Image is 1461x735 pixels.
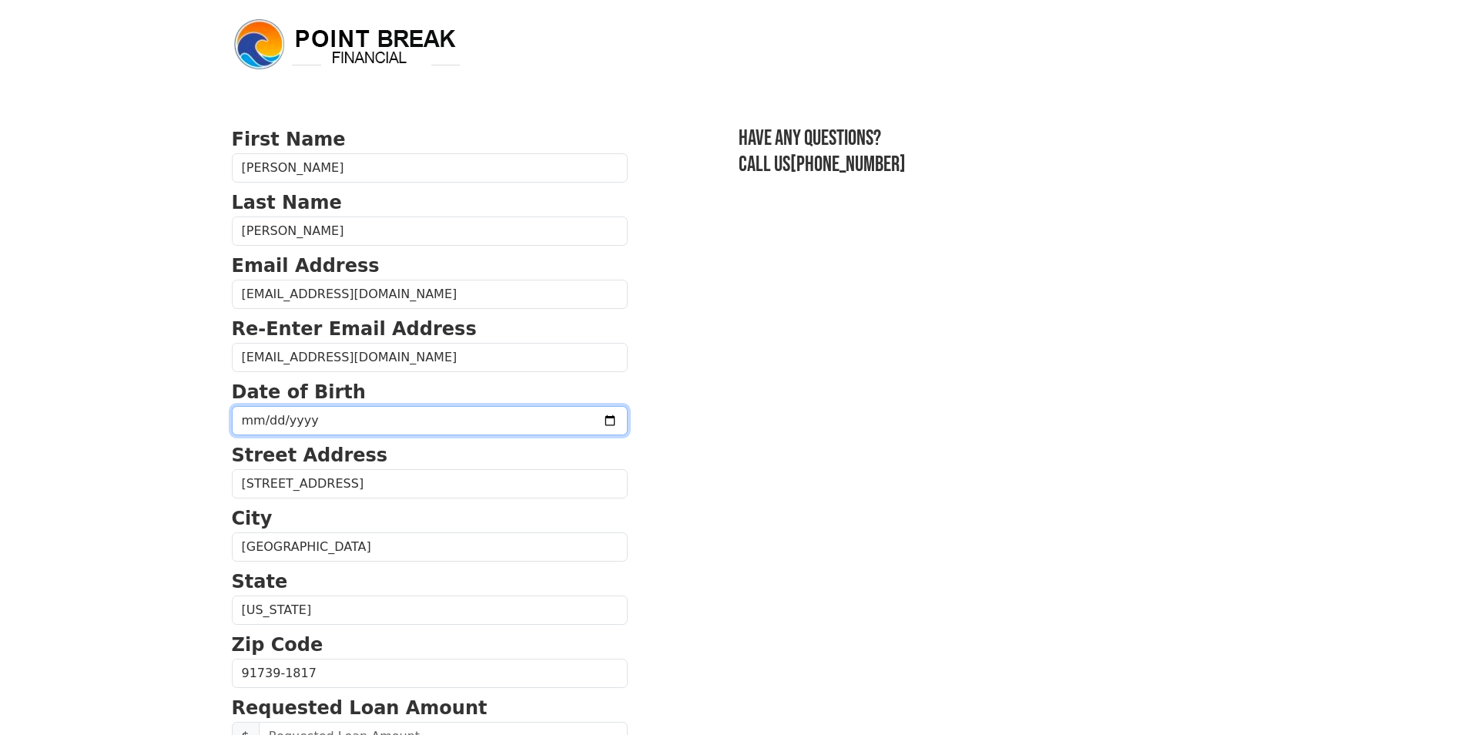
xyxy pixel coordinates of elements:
[232,129,346,150] strong: First Name
[232,697,488,719] strong: Requested Loan Amount
[739,126,1230,152] h3: Have any questions?
[232,192,342,213] strong: Last Name
[232,634,323,656] strong: Zip Code
[232,17,463,72] img: logo.png
[232,532,628,562] input: City
[232,216,628,246] input: Last Name
[232,508,273,529] strong: City
[232,381,366,403] strong: Date of Birth
[232,571,288,592] strong: State
[232,343,628,372] input: Re-Enter Email Address
[232,318,477,340] strong: Re-Enter Email Address
[739,152,1230,178] h3: Call us
[232,659,628,688] input: Zip Code
[232,445,388,466] strong: Street Address
[790,152,906,177] a: [PHONE_NUMBER]
[232,469,628,498] input: Street Address
[232,280,628,309] input: Email Address
[232,255,380,277] strong: Email Address
[232,153,628,183] input: First Name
